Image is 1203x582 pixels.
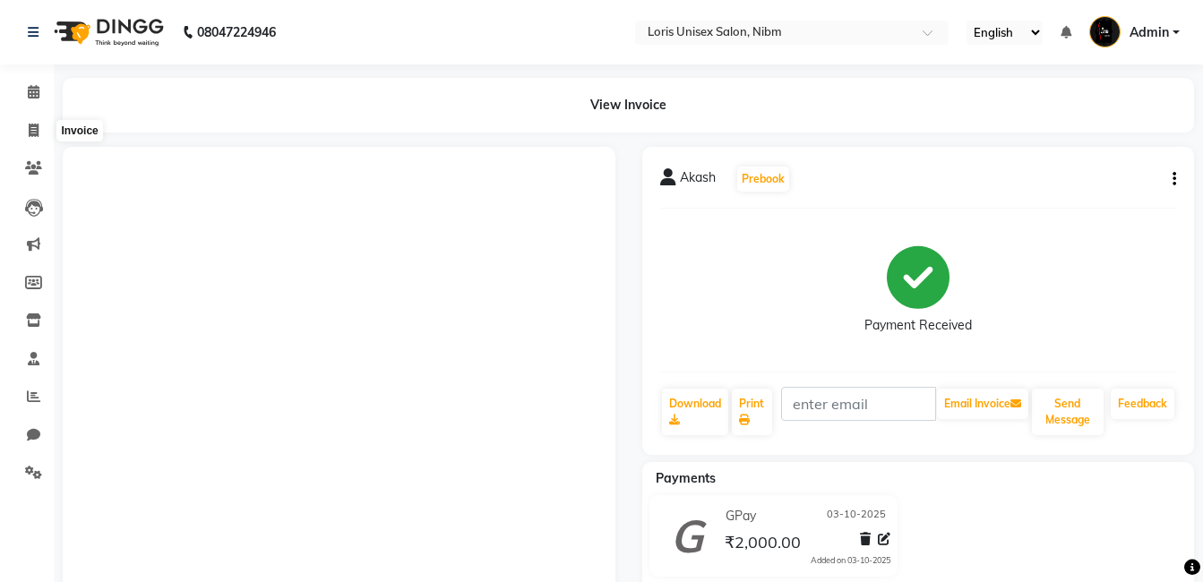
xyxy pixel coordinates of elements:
a: Feedback [1111,389,1174,419]
div: Invoice [56,120,102,141]
span: Payments [656,470,716,486]
span: ₹2,000.00 [725,532,801,557]
button: Email Invoice [937,389,1028,419]
input: enter email [781,387,935,421]
button: Prebook [737,167,789,192]
span: Admin [1130,23,1169,42]
a: Print [732,389,773,435]
div: Payment Received [864,316,972,335]
b: 08047224946 [197,7,276,57]
img: Admin [1089,16,1121,47]
span: Akash [680,168,716,193]
div: View Invoice [63,78,1194,133]
div: Added on 03-10-2025 [811,554,890,567]
a: Download [662,389,728,435]
span: 03-10-2025 [827,507,886,526]
button: Send Message [1032,389,1104,435]
img: logo [46,7,168,57]
span: GPay [726,507,756,526]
